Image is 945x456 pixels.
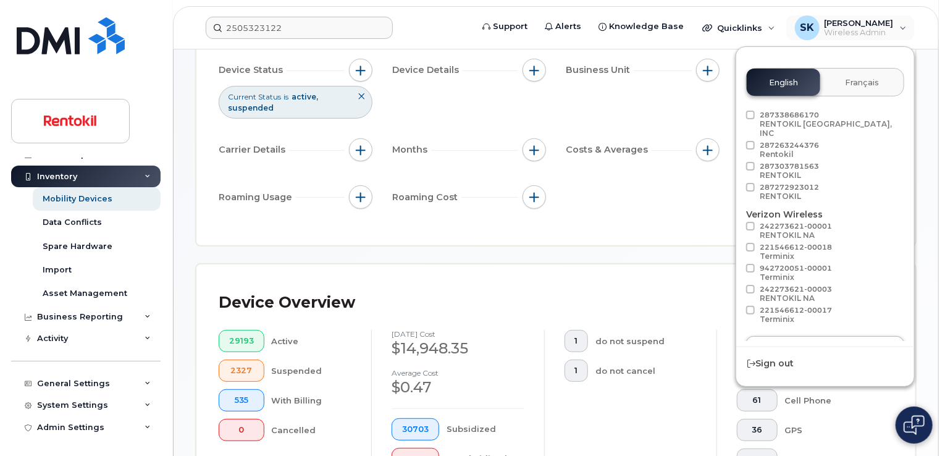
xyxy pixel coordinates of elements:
[272,419,352,441] div: Cancelled
[292,92,318,101] span: active
[760,251,832,261] div: Terminix
[283,91,288,102] span: is
[392,330,524,338] h4: [DATE] cost
[392,369,524,377] h4: Average cost
[737,389,778,412] button: 61
[555,20,581,33] span: Alerts
[786,15,915,40] div: Sandra Knight
[229,336,254,346] span: 29193
[219,143,289,156] span: Carrier Details
[392,377,524,398] div: $0.47
[402,424,429,434] span: 30703
[590,14,692,39] a: Knowledge Base
[760,293,832,303] div: RENTOKIL NA
[760,119,901,138] div: RENTOKIL [GEOGRAPHIC_DATA], INC
[565,360,589,382] button: 1
[760,264,832,282] span: 942720051-00001
[474,14,536,39] a: Support
[228,103,274,112] span: suspended
[845,78,879,88] span: Français
[760,150,819,159] div: Rentokil
[736,352,914,375] div: Sign out
[760,111,901,138] span: 287338686170
[760,285,832,303] span: 242273621-00003
[717,23,762,33] span: Quicklinks
[746,67,904,203] div: AT&T Wireless
[785,389,874,412] div: Cell Phone
[219,360,264,382] button: 2327
[760,315,832,324] div: Terminix
[272,389,352,412] div: With Billing
[760,272,832,282] div: Terminix
[825,28,894,38] span: Wireless Admin
[574,336,577,346] span: 1
[392,191,461,204] span: Roaming Cost
[694,15,784,40] div: Quicklinks
[493,20,527,33] span: Support
[609,20,684,33] span: Knowledge Base
[272,330,352,352] div: Active
[219,389,264,412] button: 535
[229,395,254,405] span: 535
[392,418,439,441] button: 30703
[746,336,904,358] button: Load more
[229,366,254,376] span: 2327
[760,192,819,201] div: RENTOKIL
[737,419,778,441] button: 36
[800,20,814,35] span: SK
[219,419,264,441] button: 0
[760,162,819,180] span: 287303781563
[760,243,832,261] span: 221546612-00018
[206,17,393,39] input: Find something...
[746,208,904,326] div: Verizon Wireless
[392,338,524,359] div: $14,948.35
[747,425,767,435] span: 36
[904,415,925,435] img: Open chat
[566,143,652,156] span: Costs & Averages
[760,171,819,180] div: RENTOKIL
[760,230,832,240] div: RENTOKIL NA
[825,18,894,28] span: [PERSON_NAME]
[219,64,287,77] span: Device Status
[574,366,577,376] span: 1
[566,64,634,77] span: Business Unit
[447,418,524,441] div: Subsidized
[760,306,832,324] span: 221546612-00017
[760,141,819,159] span: 287263244376
[272,360,352,382] div: Suspended
[228,91,281,102] span: Current Status
[536,14,590,39] a: Alerts
[392,143,431,156] span: Months
[760,183,819,201] span: 287272923012
[747,395,767,405] span: 61
[595,360,697,382] div: do not cancel
[760,222,832,240] span: 242273621-00001
[219,330,264,352] button: 29193
[785,419,874,441] div: GPS
[565,330,589,352] button: 1
[219,287,355,319] div: Device Overview
[392,64,463,77] span: Device Details
[229,425,254,435] span: 0
[219,191,296,204] span: Roaming Usage
[595,330,697,352] div: do not suspend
